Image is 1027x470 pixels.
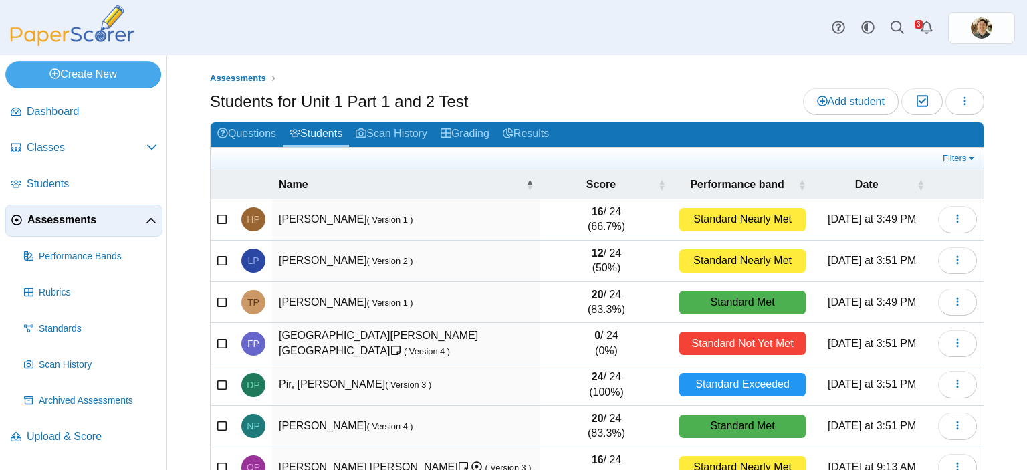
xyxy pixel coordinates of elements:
time: Oct 2, 2025 at 3:49 PM [828,213,916,225]
div: Standard Met [679,415,806,438]
span: Rubrics [39,286,157,300]
a: Create New [5,61,161,88]
td: / 24 (50%) [540,241,673,282]
a: Scan History [19,349,162,381]
td: / 24 (83.3%) [540,406,673,447]
small: ( Version 4 ) [404,346,450,356]
b: 20 [592,413,604,424]
span: Scan History [39,358,157,372]
b: 16 [592,206,604,217]
small: ( Version 4 ) [367,421,413,431]
td: [GEOGRAPHIC_DATA][PERSON_NAME][GEOGRAPHIC_DATA] [272,323,540,364]
span: Name [279,177,523,192]
a: Classes [5,132,162,164]
a: Scan History [349,122,434,147]
small: ( Version 1 ) [367,298,413,308]
span: Date : Activate to sort [917,178,925,191]
a: Rubrics [19,277,162,309]
img: ps.sHInGLeV98SUTXet [971,17,992,39]
td: / 24 (100%) [540,364,673,406]
span: Performance Bands [39,250,157,263]
div: Standard Not Yet Met [679,332,806,355]
b: 20 [592,289,604,300]
span: Score : Activate to sort [658,178,666,191]
time: Oct 2, 2025 at 3:51 PM [828,378,916,390]
span: Archived Assessments [39,394,157,408]
span: Linden Perkins [247,256,259,265]
div: Standard Nearly Met [679,208,806,231]
small: ( Version 1 ) [367,215,413,225]
td: [PERSON_NAME] [272,199,540,241]
a: Standards [19,313,162,345]
td: [PERSON_NAME] [272,406,540,447]
span: Classes [27,140,146,155]
a: Questions [211,122,283,147]
b: 16 [592,454,604,465]
a: Filters [939,152,980,165]
span: Dayyan Pir [247,380,259,390]
td: Pir, [PERSON_NAME] [272,364,540,406]
span: Assessments [210,73,266,83]
a: Assessments [207,70,269,87]
span: Dashboard [27,104,157,119]
a: Students [283,122,349,147]
div: Standard Nearly Met [679,249,806,273]
td: [PERSON_NAME] [272,241,540,282]
a: Results [496,122,556,147]
td: / 24 (66.7%) [540,199,673,241]
small: ( Version 3 ) [385,380,431,390]
span: Students [27,177,157,191]
span: Thomas Pickles [247,298,259,307]
b: 0 [594,330,600,341]
span: Upload & Score [27,429,157,444]
a: Students [5,168,162,201]
b: 12 [592,247,604,259]
b: 24 [592,371,604,382]
span: Nathaniel Pollock [247,421,259,431]
span: Date [819,177,914,192]
td: / 24 (83.3%) [540,282,673,324]
span: Performance band [679,177,796,192]
span: Score [547,177,655,192]
a: Alerts [912,13,941,43]
span: Add student [817,96,885,107]
a: Grading [434,122,496,147]
span: Standards [39,322,157,336]
time: Oct 2, 2025 at 3:49 PM [828,296,916,308]
a: Assessments [5,205,162,237]
a: Archived Assessments [19,385,162,417]
small: ( Version 2 ) [367,256,413,266]
time: Oct 2, 2025 at 3:51 PM [828,255,916,266]
a: ps.sHInGLeV98SUTXet [948,12,1015,44]
td: [PERSON_NAME] [272,282,540,324]
img: PaperScorer [5,5,139,46]
div: Standard Met [679,291,806,314]
td: / 24 (0%) [540,323,673,364]
a: Dashboard [5,96,162,128]
h1: Students for Unit 1 Part 1 and 2 Test [210,90,468,113]
time: Oct 2, 2025 at 3:51 PM [828,338,916,349]
span: Hayden Perkins [247,215,259,224]
a: Performance Bands [19,241,162,273]
span: Michael Wright [971,17,992,39]
a: Add student [803,88,899,115]
span: Francia Pineda [247,339,259,348]
a: Upload & Score [5,421,162,453]
span: Performance band : Activate to sort [798,178,806,191]
time: Oct 2, 2025 at 3:51 PM [828,420,916,431]
a: PaperScorer [5,37,139,48]
div: Standard Exceeded [679,373,806,396]
span: Name : Activate to invert sorting [526,178,534,191]
span: Assessments [27,213,146,227]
